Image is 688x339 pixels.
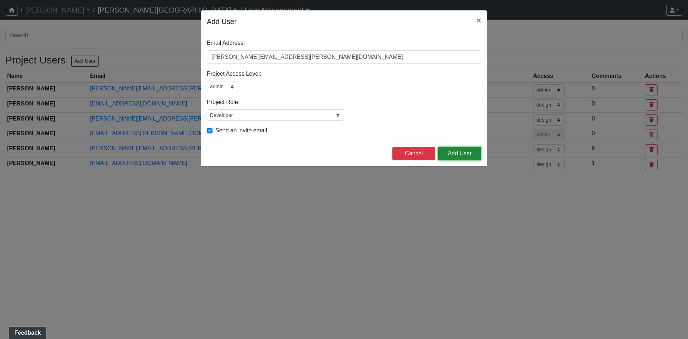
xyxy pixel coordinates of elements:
[215,126,267,135] label: Send an invite email
[207,50,481,64] input: example@atlasbayvr.com
[470,10,487,30] button: ×
[207,39,245,47] label: Email Address:
[207,70,261,78] label: Project Access Level:
[438,147,481,160] button: Add User
[207,81,238,92] select: Will have administrative rights on the project (delete/add users, modify revisions)
[207,16,236,27] h5: Add User
[5,325,48,339] iframe: Ybug feedback widget
[207,98,240,107] label: Project Role:
[392,147,435,160] button: Cancel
